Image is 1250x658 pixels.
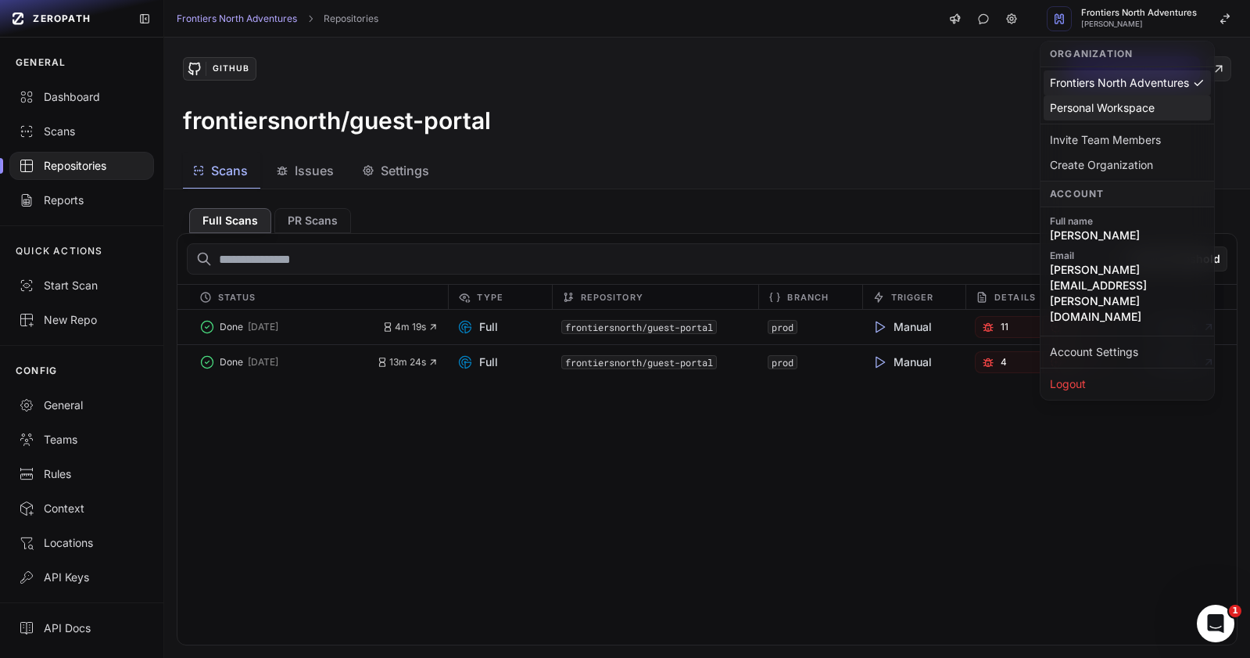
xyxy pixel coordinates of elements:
div: Personal Workspace [1044,95,1211,120]
button: 4m 19s [382,321,439,333]
button: 13m 24s [377,356,439,369]
div: Create Organization [1044,153,1211,178]
div: Invite Team Members [1044,128,1211,153]
svg: chevron right, [305,13,316,24]
span: [DATE] [248,356,278,369]
a: ZEROPATH [6,6,126,31]
div: Details [965,285,1121,309]
span: Done [220,356,243,369]
span: Settings [381,161,429,180]
div: API Docs [19,620,145,636]
span: Full [457,319,498,335]
div: Reports [19,192,145,208]
div: Repositories [19,158,145,174]
span: ZEROPATH [33,13,91,25]
span: [PERSON_NAME][EMAIL_ADDRESS][PERSON_NAME][DOMAIN_NAME] [1050,262,1205,325]
span: Email [1050,250,1205,262]
div: New Repo [19,312,145,328]
p: QUICK ACTIONS [16,245,103,257]
a: 11 [975,316,1043,338]
nav: breadcrumb [177,13,378,25]
div: Account [1040,181,1214,207]
h3: frontiersnorth/guest-portal [183,106,491,135]
iframe: Intercom live chat [1197,605,1234,642]
span: 1 [1229,605,1241,617]
span: Full [457,354,498,370]
div: API Keys [19,570,145,585]
code: frontiersnorth/guest-portal [561,355,717,369]
span: [PERSON_NAME] [1050,228,1205,243]
button: PR Scans [274,208,351,233]
span: Done [220,321,243,333]
a: prod [772,356,793,369]
div: Done [DATE] 13m 24s Full frontiersnorth/guest-portal prod Manual 4 4 Issues [177,344,1237,379]
div: Start Scan [19,278,145,293]
div: Teams [19,432,145,448]
div: General [19,397,145,413]
div: GitHub [206,62,256,76]
a: 4 [975,351,1043,373]
span: Full name [1050,215,1205,228]
a: Account Settings [1044,340,1211,365]
a: Frontiers North Adventures [177,13,297,25]
span: Frontiers North Adventures [1081,9,1197,17]
span: 11 [1001,321,1008,333]
button: Full Scans [189,208,271,233]
div: Branch [758,285,861,309]
div: Logout [1044,372,1211,397]
div: Organization [1040,41,1214,67]
span: [DATE] [248,321,278,333]
span: Issues [295,161,334,180]
code: frontiersnorth/guest-portal [561,320,717,334]
div: Repository [552,285,759,309]
p: GENERAL [16,56,66,69]
div: Frontiers North Adventures [PERSON_NAME] [1040,41,1215,401]
div: Type [448,285,551,309]
div: Locations [19,535,145,551]
div: Trigger [862,285,965,309]
div: Done [DATE] 4m 19s Full frontiersnorth/guest-portal prod Manual 11 7 Issues [177,310,1237,344]
button: Done [DATE] [199,351,378,373]
div: Dashboard [19,89,145,105]
div: Context [19,501,145,516]
div: Rules [19,466,145,482]
div: Status [190,285,449,309]
button: Done [DATE] [199,316,383,338]
span: Manual [872,354,932,370]
span: Scans [211,161,248,180]
span: 4 [1001,356,1007,369]
a: Repositories [324,13,378,25]
p: CONFIG [16,365,57,377]
div: Frontiers North Adventures [1044,70,1211,95]
span: [PERSON_NAME] [1081,20,1197,28]
div: Scans [19,124,145,139]
a: prod [772,321,793,333]
span: Manual [872,319,932,335]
